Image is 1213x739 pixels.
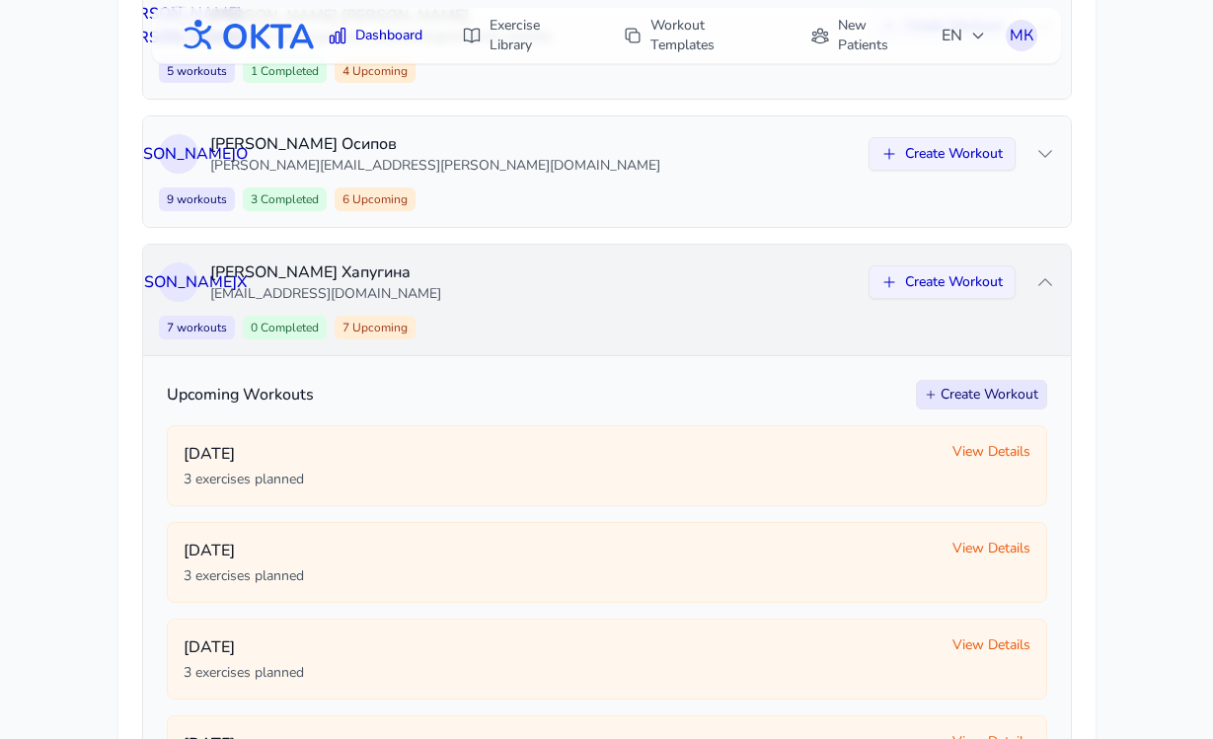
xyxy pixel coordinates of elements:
[243,316,327,339] span: 0
[243,187,327,211] span: 3
[110,270,247,294] span: [PERSON_NAME] Х
[258,320,319,335] span: Completed
[210,156,857,176] p: [PERSON_NAME][EMAIL_ADDRESS][PERSON_NAME][DOMAIN_NAME]
[174,191,227,207] span: workouts
[335,316,416,339] span: 7
[114,2,242,49] span: [PERSON_NAME] [PERSON_NAME]
[869,265,1016,299] button: Create Workout
[184,470,304,489] span: 3 exercises planned
[942,24,986,47] span: EN
[109,142,248,166] span: [PERSON_NAME] О
[184,539,937,562] p: [DATE]
[349,320,408,335] span: Upcoming
[611,8,782,63] a: Workout Templates
[210,260,857,284] p: [PERSON_NAME] Хапугина
[184,442,937,466] p: [DATE]
[159,316,235,339] span: 7
[258,191,319,207] span: Completed
[349,191,408,207] span: Upcoming
[316,18,434,53] a: Dashboard
[952,442,1030,462] span: View Details
[1006,20,1037,51] button: МК
[869,137,1016,171] button: Create Workout
[174,320,227,335] span: workouts
[952,635,1030,655] span: View Details
[159,59,235,83] span: 5
[159,187,235,211] span: 9
[916,380,1047,409] button: Create Workout
[930,16,998,55] button: EN
[184,635,937,659] p: [DATE]
[210,132,857,156] p: [PERSON_NAME] Осипов
[335,187,416,211] span: 6
[952,539,1030,558] span: View Details
[184,566,304,586] span: 3 exercises planned
[184,663,304,683] span: 3 exercises planned
[349,63,408,79] span: Upcoming
[176,10,316,61] img: OKTA logo
[210,4,857,28] p: [PERSON_NAME] [PERSON_NAME]
[335,59,416,83] span: 4
[450,8,596,63] a: Exercise Library
[174,63,227,79] span: workouts
[258,63,319,79] span: Completed
[243,59,327,83] span: 1
[210,284,857,304] p: [EMAIL_ADDRESS][DOMAIN_NAME]
[798,8,931,63] a: New Patients
[167,383,314,406] h3: Upcoming Workouts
